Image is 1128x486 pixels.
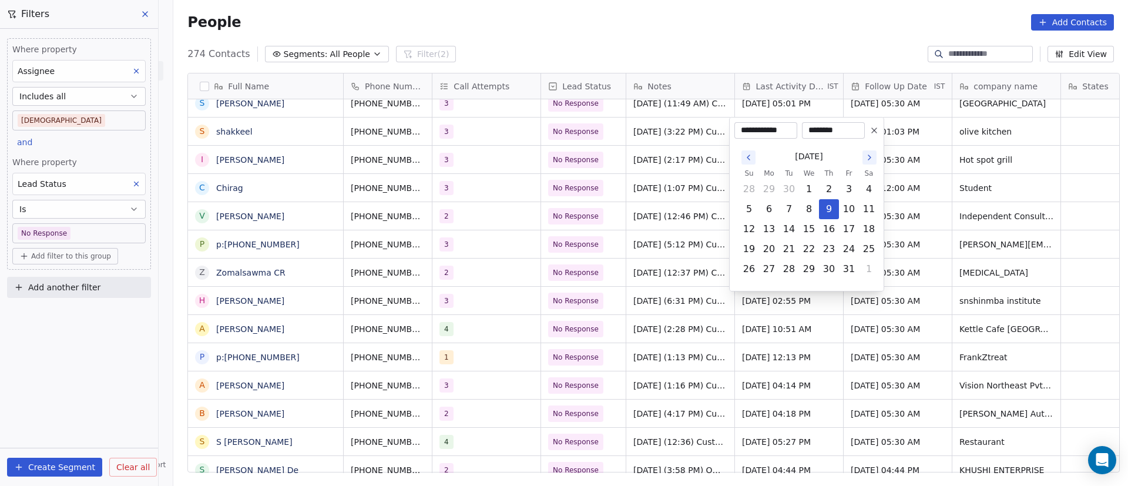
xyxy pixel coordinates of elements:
[800,200,818,219] button: Wednesday, October 8th, 2025
[740,240,758,259] button: Sunday, October 19th, 2025
[860,260,878,279] button: Saturday, November 1st, 2025
[780,180,798,199] button: Tuesday, September 30th, 2025
[799,167,819,179] th: Wednesday
[840,200,858,219] button: Friday, October 10th, 2025
[760,220,778,239] button: Monday, October 13th, 2025
[840,260,858,279] button: Friday, October 31st, 2025
[840,220,858,239] button: Friday, October 17th, 2025
[860,200,878,219] button: Saturday, October 11th, 2025
[820,180,838,199] button: Thursday, October 2nd, 2025
[760,260,778,279] button: Monday, October 27th, 2025
[840,240,858,259] button: Friday, October 24th, 2025
[739,167,879,279] table: October 2025
[820,260,838,279] button: Thursday, October 30th, 2025
[820,220,838,239] button: Thursday, October 16th, 2025
[739,167,759,179] th: Sunday
[800,260,818,279] button: Wednesday, October 29th, 2025
[859,167,879,179] th: Saturday
[740,200,758,219] button: Sunday, October 5th, 2025
[760,240,778,259] button: Monday, October 20th, 2025
[740,220,758,239] button: Sunday, October 12th, 2025
[840,180,858,199] button: Friday, October 3rd, 2025
[800,220,818,239] button: Wednesday, October 15th, 2025
[759,167,779,179] th: Monday
[820,240,838,259] button: Thursday, October 23rd, 2025
[740,180,758,199] button: Sunday, September 28th, 2025
[860,240,878,259] button: Saturday, October 25th, 2025
[760,200,778,219] button: Monday, October 6th, 2025
[779,167,799,179] th: Tuesday
[795,150,822,163] span: [DATE]
[839,167,859,179] th: Friday
[780,260,798,279] button: Tuesday, October 28th, 2025
[780,240,798,259] button: Tuesday, October 21st, 2025
[860,220,878,239] button: Saturday, October 18th, 2025
[820,200,838,219] button: Today, Thursday, October 9th, 2025, selected
[760,180,778,199] button: Monday, September 29th, 2025
[862,150,877,165] button: Go to the Next Month
[741,150,756,165] button: Go to the Previous Month
[860,180,878,199] button: Saturday, October 4th, 2025
[780,220,798,239] button: Tuesday, October 14th, 2025
[819,167,839,179] th: Thursday
[780,200,798,219] button: Tuesday, October 7th, 2025
[740,260,758,279] button: Sunday, October 26th, 2025
[800,240,818,259] button: Wednesday, October 22nd, 2025
[800,180,818,199] button: Wednesday, October 1st, 2025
